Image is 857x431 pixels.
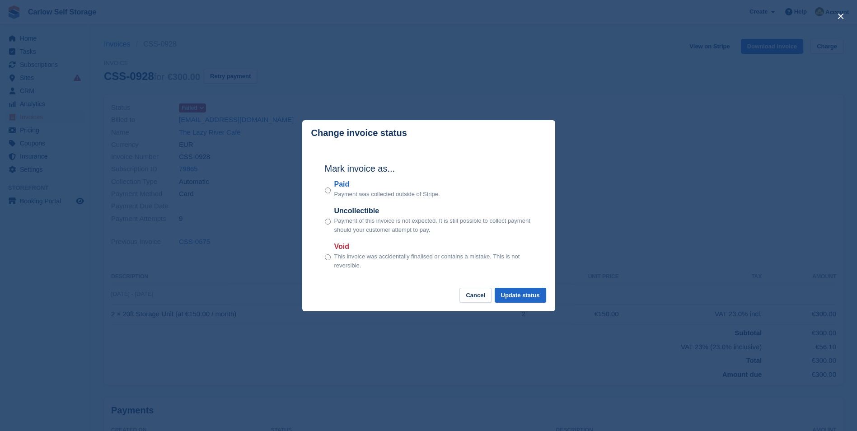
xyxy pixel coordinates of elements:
h2: Mark invoice as... [325,162,533,175]
button: close [834,9,848,23]
button: Update status [495,288,546,303]
label: Void [334,241,533,252]
p: Change invoice status [311,128,407,138]
p: This invoice was accidentally finalised or contains a mistake. This is not reversible. [334,252,533,270]
p: Payment of this invoice is not expected. It is still possible to collect payment should your cust... [334,216,533,234]
label: Paid [334,179,440,190]
p: Payment was collected outside of Stripe. [334,190,440,199]
label: Uncollectible [334,206,533,216]
button: Cancel [459,288,492,303]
